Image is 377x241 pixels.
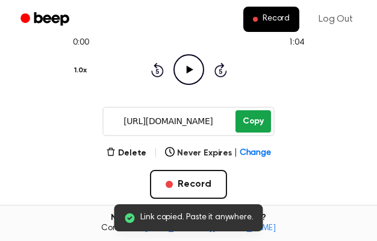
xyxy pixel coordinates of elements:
[243,7,299,32] button: Record
[288,37,304,49] span: 1:04
[307,5,365,34] a: Log Out
[12,8,80,31] a: Beep
[165,147,271,160] button: Never Expires|Change
[150,170,226,199] button: Record
[73,60,91,81] button: 1.0x
[7,224,370,234] span: Contact us
[263,14,290,25] span: Record
[73,37,89,49] span: 0:00
[106,147,146,160] button: Delete
[145,224,276,233] a: [EMAIL_ADDRESS][DOMAIN_NAME]
[140,211,253,224] span: Link copied. Paste it anywhere.
[234,147,237,160] span: |
[240,147,271,160] span: Change
[235,110,271,133] button: Copy
[154,146,158,160] span: |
